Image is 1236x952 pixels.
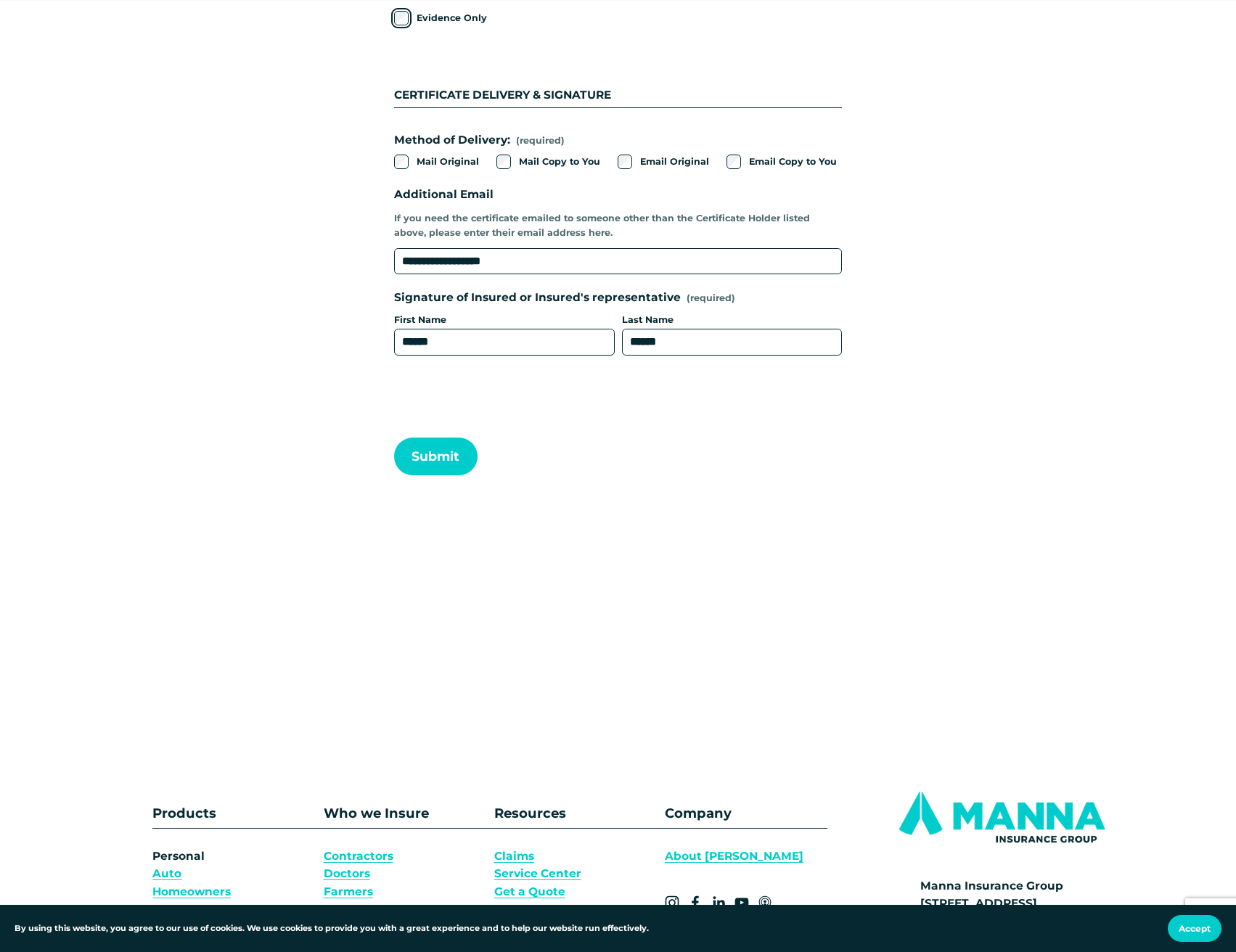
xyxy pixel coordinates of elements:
[687,294,735,303] span: (required)
[494,901,525,919] a: FAQs
[749,155,837,169] span: Email Copy to You
[417,11,487,25] span: Evidence Only
[394,51,842,107] div: CERTIFICATE DELIVERY & SIGNATURE
[758,895,772,910] a: Apple Podcasts
[622,313,843,329] div: Last Name
[711,895,726,910] a: LinkedIn
[640,155,709,169] span: Email Original
[920,879,1063,946] strong: Manna Insurance Group [STREET_ADDRESS] Lynden, [US_STATE] 98264
[494,848,534,866] a: Claims
[152,803,272,824] p: Products
[494,865,581,883] a: Service Center
[394,186,494,204] span: Additional Email
[417,155,479,169] span: Mail Original
[394,207,842,245] p: If you need the certificate emailed to someone other than the Certificate Holder listed above, pl...
[394,11,409,25] input: Evidence Only
[516,134,565,148] span: (required)
[734,895,749,910] a: YouTube
[412,448,459,464] span: Submit
[618,155,632,169] input: Email Original
[494,803,657,824] p: Resources
[152,865,181,883] a: Auto
[394,313,615,329] div: First Name
[152,883,231,901] a: Homeowners
[324,803,486,824] p: Who we Insure
[1168,915,1221,942] button: Accept
[394,155,409,169] input: Mail Original
[727,155,741,169] input: Email Copy to You
[15,922,649,935] p: By using this website, you agree to our use of cookies. We use cookies to provide you with a grea...
[394,131,510,149] span: Method of Delivery:
[394,438,478,476] button: SubmitSubmit
[152,901,208,919] a: Umbrella
[496,155,511,169] input: Mail Copy to You
[394,289,681,307] span: Signature of Insured or Insured's representative
[665,895,679,910] a: Instagram
[665,803,827,824] p: Company
[519,155,600,169] span: Mail Copy to You
[152,848,315,937] p: Personal
[494,883,565,901] a: Get a Quote
[1179,923,1211,934] span: Accept
[688,895,703,910] a: Facebook
[665,848,803,866] a: About [PERSON_NAME]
